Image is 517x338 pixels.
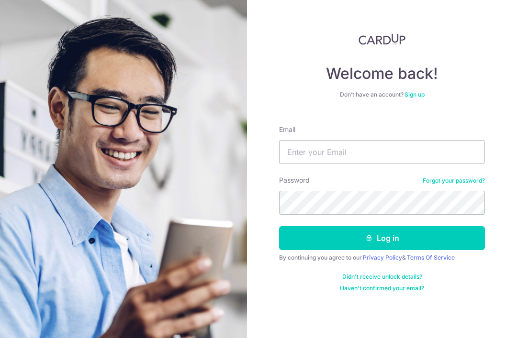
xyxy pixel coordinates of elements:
button: Log in [279,226,485,250]
input: Enter your Email [279,140,485,164]
div: By continuing you agree to our & [279,254,485,262]
a: Haven't confirmed your email? [340,284,424,292]
a: Sign up [405,91,425,98]
label: Password [279,175,310,185]
label: Email [279,125,295,134]
h4: Welcome back! [279,64,485,83]
a: Terms Of Service [407,254,455,261]
a: Forgot your password? [423,177,485,185]
a: Privacy Policy [363,254,402,261]
a: Didn't receive unlock details? [342,273,422,281]
div: Don’t have an account? [279,91,485,98]
img: CardUp Logo [359,33,405,45]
